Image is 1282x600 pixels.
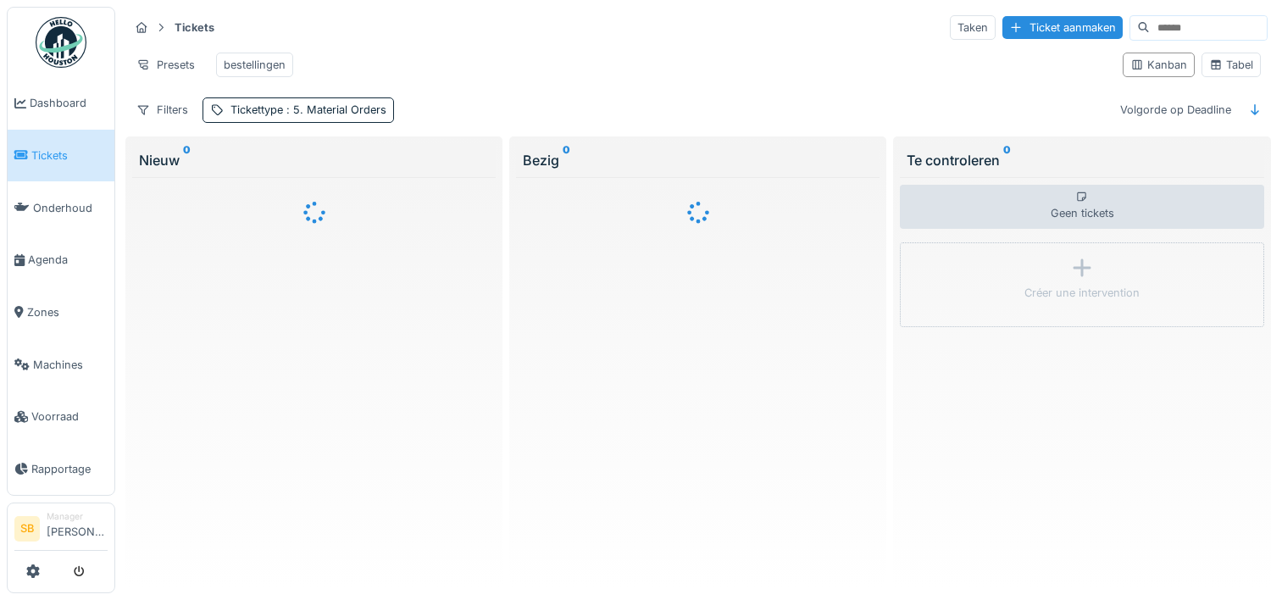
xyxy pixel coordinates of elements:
[14,516,40,542] li: SB
[8,234,114,286] a: Agenda
[33,200,108,216] span: Onderhoud
[47,510,108,547] li: [PERSON_NAME]
[1024,285,1140,301] div: Créer une intervention
[8,181,114,234] a: Onderhoud
[30,95,108,111] span: Dashboard
[28,252,108,268] span: Agenda
[900,185,1263,229] div: Geen tickets
[1002,16,1123,39] div: Ticket aanmaken
[8,443,114,496] a: Rapportage
[8,130,114,182] a: Tickets
[907,150,1257,170] div: Te controleren
[8,391,114,443] a: Voorraad
[36,17,86,68] img: Badge_color-CXgf-gQk.svg
[8,338,114,391] a: Machines
[168,19,221,36] strong: Tickets
[33,357,108,373] span: Machines
[283,103,386,116] span: : 5. Material Orders
[27,304,108,320] span: Zones
[31,147,108,164] span: Tickets
[139,150,489,170] div: Nieuw
[563,150,570,170] sup: 0
[31,461,108,477] span: Rapportage
[950,15,996,40] div: Taken
[523,150,873,170] div: Bezig
[230,102,386,118] div: Tickettype
[1130,57,1187,73] div: Kanban
[1209,57,1253,73] div: Tabel
[1113,97,1239,122] div: Volgorde op Deadline
[14,510,108,551] a: SB Manager[PERSON_NAME]
[224,57,286,73] div: bestellingen
[8,286,114,339] a: Zones
[31,408,108,425] span: Voorraad
[183,150,191,170] sup: 0
[129,97,196,122] div: Filters
[8,77,114,130] a: Dashboard
[1003,150,1011,170] sup: 0
[47,510,108,523] div: Manager
[129,53,203,77] div: Presets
